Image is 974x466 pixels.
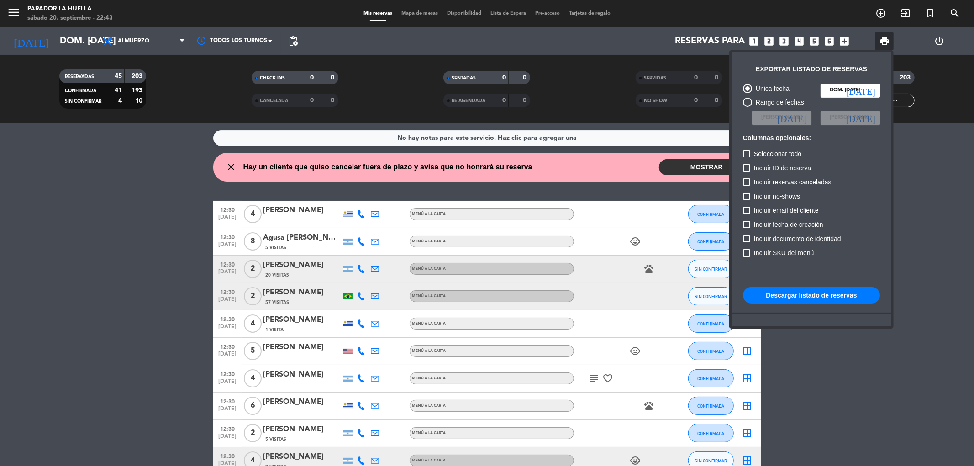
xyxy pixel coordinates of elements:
h6: Columnas opcionales: [743,134,880,142]
span: Incluir no-shows [754,191,800,202]
span: Incluir documento de identidad [754,233,841,244]
i: [DATE] [846,113,875,122]
span: Incluir reservas canceladas [754,177,832,188]
span: Incluir fecha de creación [754,219,823,230]
button: Descargar listado de reservas [743,287,880,304]
span: print [879,36,890,47]
i: [DATE] [846,86,875,95]
span: Incluir email del cliente [754,205,819,216]
div: Rango de fechas [752,97,804,108]
span: Seleccionar todo [754,148,801,159]
span: [PERSON_NAME] [761,114,802,122]
span: Incluir SKU del menú [754,247,814,258]
span: Incluir ID de reserva [754,162,811,173]
span: [PERSON_NAME] [830,114,871,122]
i: [DATE] [777,113,806,122]
div: Única fecha [752,84,790,94]
div: Exportar listado de reservas [756,64,867,74]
